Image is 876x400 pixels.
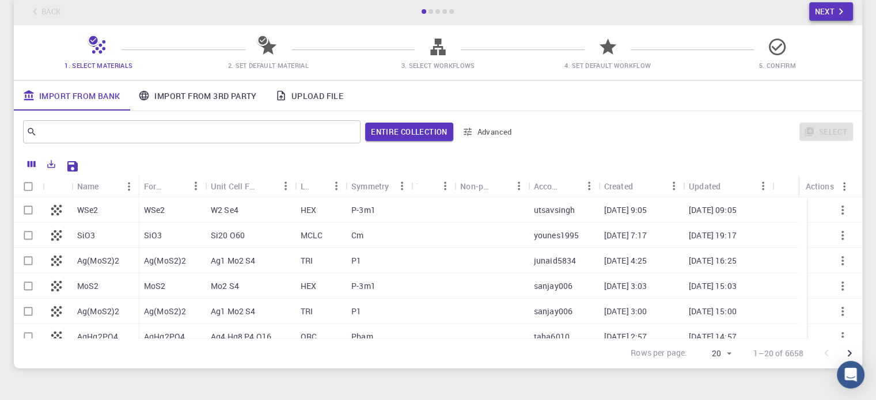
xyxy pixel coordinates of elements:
[211,280,239,292] p: Mo2 S4
[689,255,737,266] p: [DATE] 16:25
[604,204,647,216] p: [DATE] 9:05
[365,123,453,141] button: Entire collection
[411,175,455,197] div: Tags
[120,177,138,196] button: Menu
[144,175,168,197] div: Formula
[351,306,361,317] p: P1
[301,204,316,216] p: HEX
[301,306,313,317] p: TRI
[604,230,647,241] p: [DATE] 7:17
[753,348,803,359] p: 1–20 of 6658
[418,177,436,195] button: Sort
[631,347,687,360] p: Rows per page:
[144,280,166,292] p: MoS2
[458,123,518,141] button: Advanced
[562,177,580,195] button: Sort
[65,61,132,70] span: 1. Select Materials
[23,8,59,18] span: Destek
[211,204,238,216] p: W2 Se4
[604,280,647,292] p: [DATE] 3:03
[138,175,205,197] div: Formula
[351,331,373,342] p: Pbam
[144,331,185,342] p: AgHg2PO4
[534,230,579,241] p: younes1995
[633,177,651,195] button: Sort
[491,177,510,195] button: Sort
[309,177,327,195] button: Sort
[665,177,683,195] button: Menu
[211,230,245,241] p: Si20 O60
[689,175,720,197] div: Updated
[683,175,772,197] div: Updated
[276,177,295,195] button: Menu
[580,177,598,195] button: Menu
[187,177,205,195] button: Menu
[528,175,598,197] div: Account
[598,175,683,197] div: Created
[14,81,129,111] a: Import From Bank
[692,345,735,362] div: 20
[99,177,117,196] button: Sort
[838,342,861,365] button: Go to next page
[144,255,186,266] p: Ag(MoS2)2
[534,280,572,292] p: sanjay006
[211,175,258,197] div: Unit Cell Formula
[301,230,323,241] p: MCLC
[835,177,854,196] button: Menu
[534,204,575,216] p: utsavsingh
[604,255,647,266] p: [DATE] 4:25
[144,230,162,241] p: SiO3
[351,255,361,266] p: P1
[534,175,562,197] div: Account
[754,177,772,195] button: Menu
[71,175,138,197] div: Name
[295,175,346,197] div: Lattice
[22,155,41,173] button: Columns
[43,175,71,197] div: Icon
[604,331,647,342] p: [DATE] 2:57
[168,177,187,195] button: Sort
[129,81,266,111] a: Import From 3rd Party
[211,255,256,266] p: Ag1 Mo2 S4
[41,155,61,173] button: Export
[604,175,633,197] div: Created
[689,331,737,342] p: [DATE] 14:57
[689,280,737,292] p: [DATE] 15:03
[77,306,119,317] p: Ag(MoS2)2
[211,306,256,317] p: Ag1 Mo2 S4
[77,175,99,197] div: Name
[534,306,572,317] p: sanjay006
[301,331,317,342] p: ORC
[77,331,118,342] p: AgHg2PO4
[799,175,854,197] div: Actions
[460,175,491,197] div: Non-periodic
[351,175,389,197] div: Symmetry
[689,230,737,241] p: [DATE] 19:17
[144,204,165,216] p: WSe2
[604,306,647,317] p: [DATE] 3:00
[759,61,796,70] span: 5. Confirm
[301,280,316,292] p: HEX
[805,175,833,197] div: Actions
[77,255,119,266] p: Ag(MoS2)2
[351,230,363,241] p: Cm
[401,61,475,70] span: 3. Select Workflows
[77,204,98,216] p: WSe2
[144,306,186,317] p: Ag(MoS2)2
[301,175,309,197] div: Lattice
[228,61,309,70] span: 2. Set Default Material
[720,177,739,195] button: Sort
[77,230,96,241] p: SiO3
[534,255,577,266] p: junaid5834
[436,177,454,195] button: Menu
[809,2,854,21] button: Next
[346,175,411,197] div: Symmetry
[351,280,376,292] p: P-3m1
[258,177,276,195] button: Sort
[689,204,737,216] p: [DATE] 09:05
[365,123,453,141] span: Filter throughout whole library including sets (folders)
[837,361,864,388] div: Open Intercom Messenger
[564,61,651,70] span: 4. Set Default Workflow
[77,280,99,292] p: MoS2
[211,331,271,342] p: Ag4 Hg8 P4 O16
